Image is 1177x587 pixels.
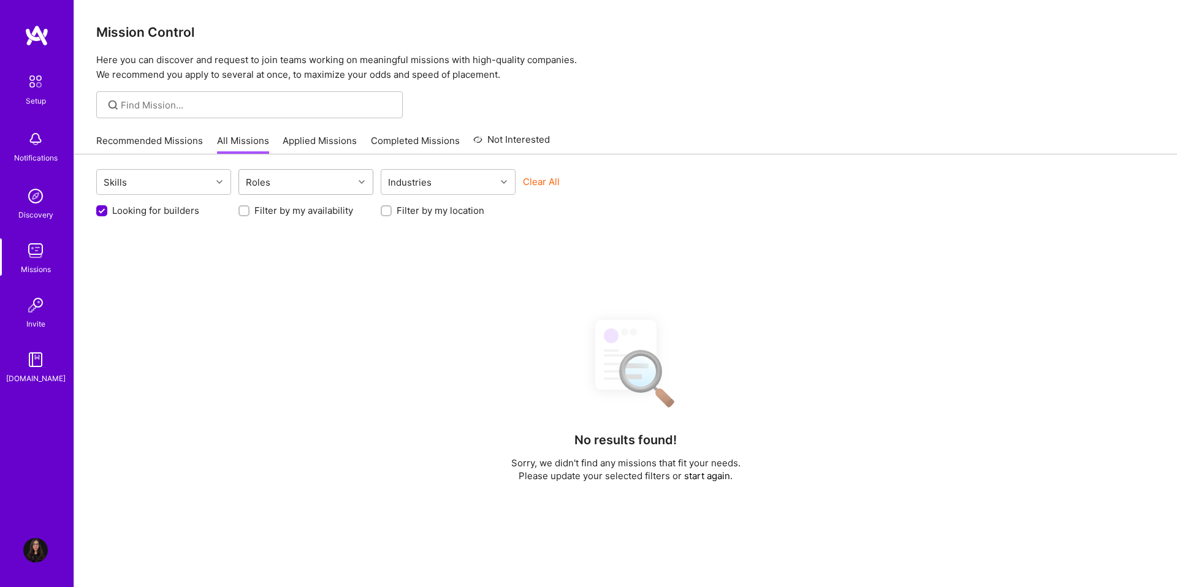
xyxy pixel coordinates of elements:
div: Industries [385,173,435,191]
i: icon Chevron [501,179,507,185]
div: Setup [26,94,46,107]
div: Invite [26,317,45,330]
h4: No results found! [574,433,677,447]
img: No Results [574,309,678,416]
p: Here you can discover and request to join teams working on meaningful missions with high-quality ... [96,53,1155,82]
p: Please update your selected filters or . [511,469,741,482]
img: setup [23,69,48,94]
a: Recommended Missions [96,134,203,154]
h3: Mission Control [96,25,1155,40]
img: Invite [23,293,48,317]
i: icon Chevron [216,179,223,185]
div: Notifications [14,151,58,164]
a: Completed Missions [371,134,460,154]
label: Looking for builders [112,204,199,217]
img: guide book [23,347,48,372]
label: Filter by my availability [254,204,353,217]
img: discovery [23,184,48,208]
div: Discovery [18,208,53,221]
label: Filter by my location [397,204,484,217]
a: Applied Missions [283,134,357,154]
a: User Avatar [20,538,51,562]
button: start again [684,469,730,482]
input: Find Mission... [121,99,394,112]
a: Not Interested [473,132,550,154]
button: Clear All [523,175,560,188]
a: All Missions [217,134,269,154]
img: User Avatar [23,538,48,562]
img: logo [25,25,49,47]
img: teamwork [23,238,48,263]
div: [DOMAIN_NAME] [6,372,66,385]
i: icon SearchGrey [106,98,120,112]
img: bell [23,127,48,151]
div: Roles [243,173,273,191]
i: icon Chevron [359,179,365,185]
p: Sorry, we didn't find any missions that fit your needs. [511,456,741,469]
div: Missions [21,263,51,276]
div: Skills [101,173,130,191]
